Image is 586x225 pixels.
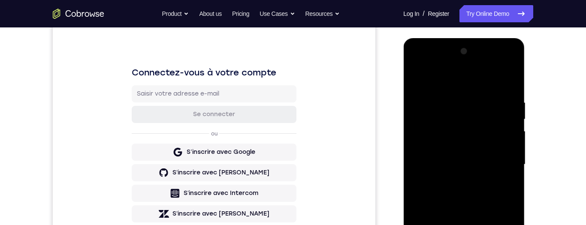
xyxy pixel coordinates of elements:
a: Register [428,5,449,22]
button: Resources [305,5,340,22]
div: S’inscrire avec Google [134,140,202,149]
a: Pricing [232,5,249,22]
div: S’inscrire avec [PERSON_NAME] [120,202,217,210]
button: S’inscrire avec [PERSON_NAME] [79,156,244,174]
button: Product [162,5,189,22]
div: S’inscrire avec [PERSON_NAME] [120,161,217,169]
div: S’inscrire avec Intercom [131,181,205,190]
a: Go to the home page [53,9,104,19]
button: Se connecter [79,98,244,115]
a: Try Online Demo [459,5,533,22]
a: About us [199,5,221,22]
span: / [423,9,424,19]
button: S’inscrire avec Intercom [79,177,244,194]
button: S’inscrire avec Google [79,136,244,153]
p: ou [157,123,166,129]
button: S’inscrire avec [PERSON_NAME] [79,198,244,215]
button: Use Cases [260,5,295,22]
input: Saisir votre adresse e-mail [84,82,239,90]
h1: Connectez-vous à votre compte [79,59,244,71]
a: Log In [403,5,419,22]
